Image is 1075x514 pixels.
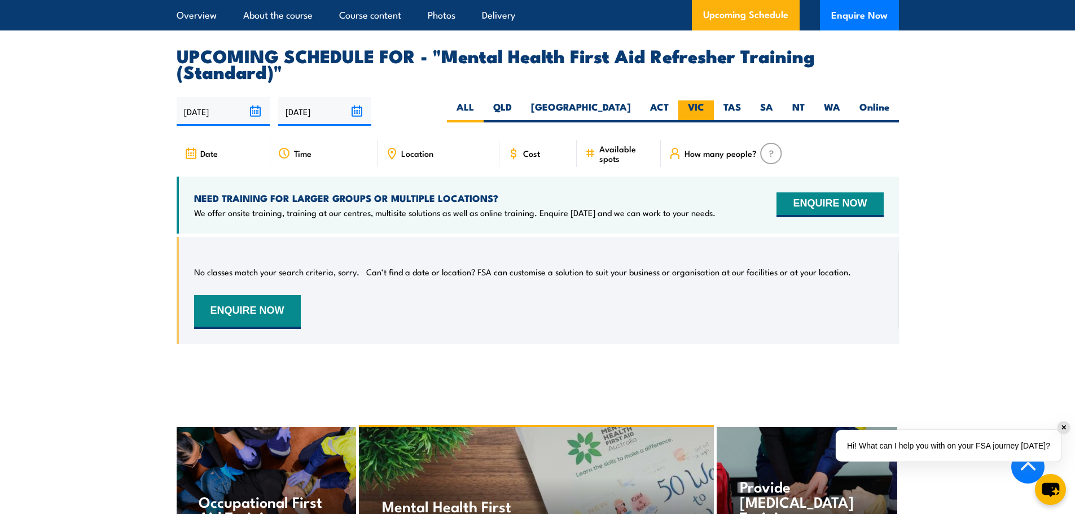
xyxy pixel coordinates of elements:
[685,148,757,158] span: How many people?
[401,148,433,158] span: Location
[278,97,371,126] input: To date
[366,266,851,278] p: Can’t find a date or location? FSA can customise a solution to suit your business or organisation...
[836,430,1061,462] div: Hi! What can I help you with on your FSA journey [DATE]?
[751,100,783,122] label: SA
[194,295,301,329] button: ENQUIRE NOW
[177,47,899,79] h2: UPCOMING SCHEDULE FOR - "Mental Health First Aid Refresher Training (Standard)"
[194,266,359,278] p: No classes match your search criteria, sorry.
[294,148,311,158] span: Time
[521,100,640,122] label: [GEOGRAPHIC_DATA]
[850,100,899,122] label: Online
[1058,421,1070,434] div: ✕
[484,100,521,122] label: QLD
[447,100,484,122] label: ALL
[714,100,751,122] label: TAS
[783,100,814,122] label: NT
[200,148,218,158] span: Date
[776,192,883,217] button: ENQUIRE NOW
[640,100,678,122] label: ACT
[599,144,653,163] span: Available spots
[523,148,540,158] span: Cost
[1035,474,1066,505] button: chat-button
[177,97,270,126] input: From date
[814,100,850,122] label: WA
[678,100,714,122] label: VIC
[194,207,716,218] p: We offer onsite training, training at our centres, multisite solutions as well as online training...
[194,192,716,204] h4: NEED TRAINING FOR LARGER GROUPS OR MULTIPLE LOCATIONS?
